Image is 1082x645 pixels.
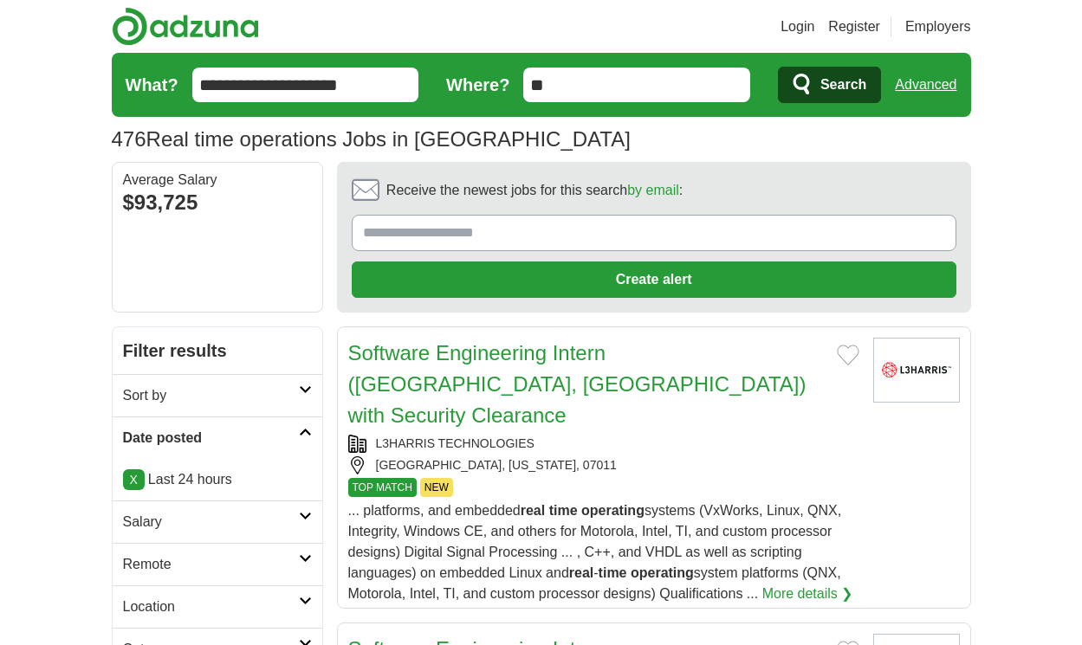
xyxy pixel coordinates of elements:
a: Login [781,16,814,37]
a: Employers [905,16,971,37]
h2: Remote [123,554,299,575]
a: Date posted [113,416,322,459]
span: 476 [112,124,146,155]
h1: Real time operations Jobs in [GEOGRAPHIC_DATA] [112,127,631,151]
h2: Location [123,597,299,617]
a: Register [828,16,880,37]
strong: time [599,565,627,580]
span: NEW [420,478,453,497]
span: TOP MATCH [348,478,417,497]
a: Software Engineering Intern ([GEOGRAPHIC_DATA], [GEOGRAPHIC_DATA]) with Security Clearance [348,341,807,427]
button: Create alert [352,261,956,298]
strong: real [569,565,593,580]
div: Average Salary [123,173,312,187]
h2: Date posted [123,428,299,448]
a: L3HARRIS TECHNOLOGIES [376,436,535,450]
div: [GEOGRAPHIC_DATA], [US_STATE], 07011 [348,456,859,474]
a: Advanced [895,68,956,102]
label: What? [126,72,178,98]
strong: real [521,503,545,518]
strong: operating [631,565,694,580]
strong: operating [581,503,645,518]
img: Adzuna logo [112,7,259,46]
h2: Filter results [113,327,322,374]
span: Receive the newest jobs for this search : [386,180,683,201]
span: ... platforms, and embedded systems (VxWorks, Linux, QNX, Integrity, Windows CE, and others for M... [348,503,842,601]
span: Search [820,68,866,102]
a: Remote [113,543,322,585]
strong: time [549,503,578,518]
a: Sort by [113,374,322,416]
img: L3Harris Technologies logo [873,338,960,403]
a: More details ❯ [762,584,853,604]
button: Search [778,67,881,103]
a: X [123,469,145,490]
a: Location [113,585,322,628]
h2: Sort by [123,385,299,406]
h2: Salary [123,512,299,532]
a: Salary [113,500,322,543]
button: Add to favorite jobs [837,345,859,365]
div: $93,725 [123,187,312,218]
a: by email [627,183,679,197]
label: Where? [446,72,509,98]
p: Last 24 hours [123,469,312,490]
